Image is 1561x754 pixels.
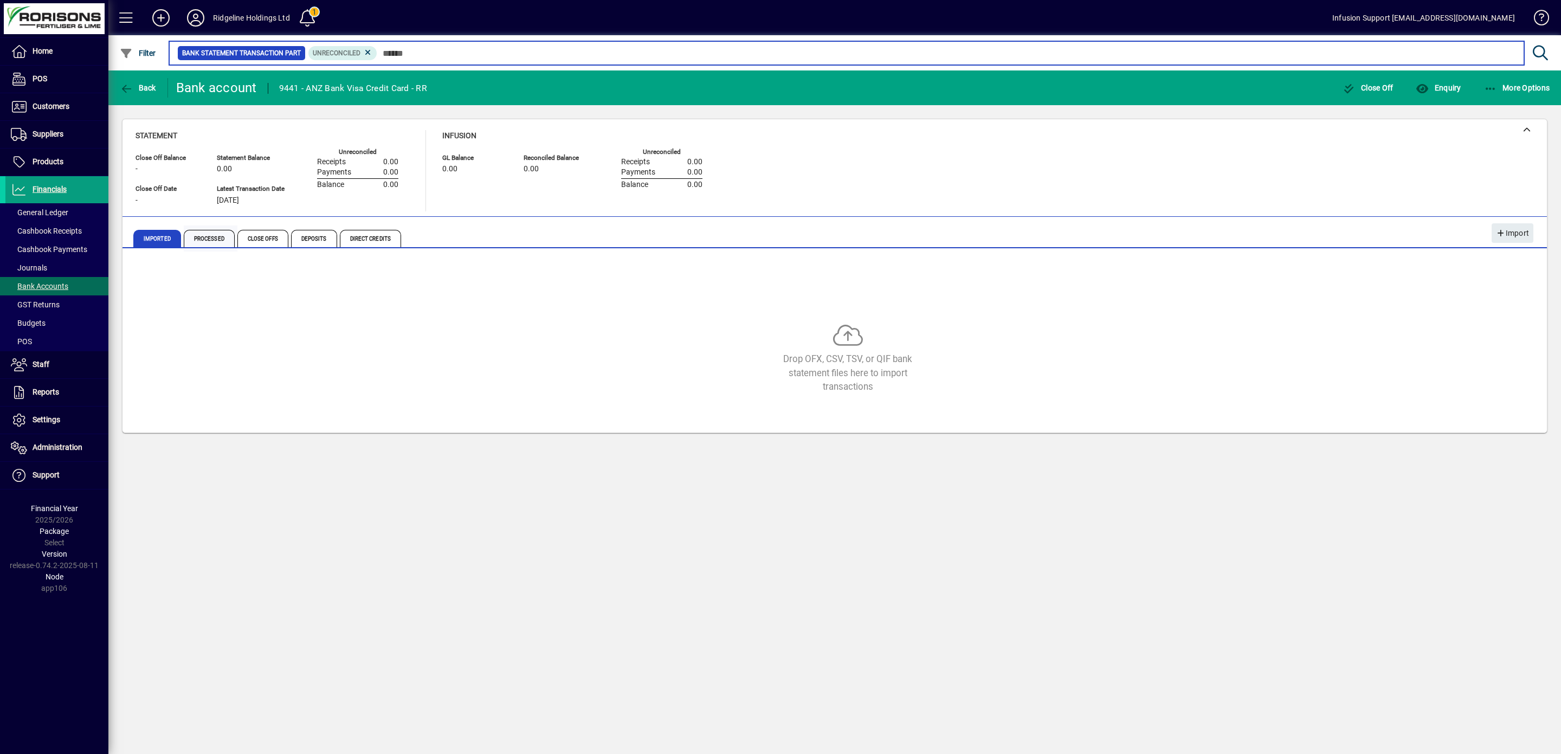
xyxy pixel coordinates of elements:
[317,181,344,189] span: Balance
[5,351,108,378] a: Staff
[5,314,108,332] a: Budgets
[766,352,929,394] div: Drop OFX, CSV, TSV, or QIF bank statement files here to import transactions
[11,208,68,217] span: General Ledger
[5,149,108,176] a: Products
[5,277,108,295] a: Bank Accounts
[687,168,702,177] span: 0.00
[33,388,59,396] span: Reports
[144,8,178,28] button: Add
[33,157,63,166] span: Products
[33,471,60,479] span: Support
[178,8,213,28] button: Profile
[313,49,360,57] span: Unreconciled
[1496,224,1529,242] span: Import
[184,230,235,247] span: Processed
[291,230,337,247] span: Deposits
[217,196,239,205] span: [DATE]
[340,230,401,247] span: Direct Credits
[5,295,108,314] a: GST Returns
[117,43,159,63] button: Filter
[33,360,49,369] span: Staff
[11,227,82,235] span: Cashbook Receipts
[5,434,108,461] a: Administration
[1416,83,1461,92] span: Enquiry
[1492,223,1533,243] button: Import
[120,49,156,57] span: Filter
[33,74,47,83] span: POS
[11,300,60,309] span: GST Returns
[237,230,288,247] span: Close Offs
[213,9,290,27] div: Ridgeline Holdings Ltd
[1343,83,1394,92] span: Close Off
[383,181,398,189] span: 0.00
[1481,78,1553,98] button: More Options
[217,185,285,192] span: Latest Transaction Date
[5,332,108,351] a: POS
[524,154,589,162] span: Reconciled Balance
[383,168,398,177] span: 0.00
[33,185,67,194] span: Financials
[1526,2,1547,37] a: Knowledge Base
[5,407,108,434] a: Settings
[136,154,201,162] span: Close Off Balance
[11,282,68,291] span: Bank Accounts
[1484,83,1550,92] span: More Options
[217,154,285,162] span: Statement Balance
[317,158,346,166] span: Receipts
[621,181,648,189] span: Balance
[687,158,702,166] span: 0.00
[5,222,108,240] a: Cashbook Receipts
[42,550,67,558] span: Version
[11,263,47,272] span: Journals
[136,165,138,173] span: -
[442,165,457,173] span: 0.00
[339,149,377,156] label: Unreconciled
[687,181,702,189] span: 0.00
[621,158,650,166] span: Receipts
[643,149,681,156] label: Unreconciled
[31,504,78,513] span: Financial Year
[1413,78,1463,98] button: Enquiry
[136,196,138,205] span: -
[108,78,168,98] app-page-header-button: Back
[33,130,63,138] span: Suppliers
[120,83,156,92] span: Back
[33,47,53,55] span: Home
[317,168,351,177] span: Payments
[5,462,108,489] a: Support
[279,80,427,97] div: 9441 - ANZ Bank Visa Credit Card - RR
[5,93,108,120] a: Customers
[1332,9,1515,27] div: Infusion Support [EMAIL_ADDRESS][DOMAIN_NAME]
[133,230,181,247] span: Imported
[217,165,232,173] span: 0.00
[33,443,82,452] span: Administration
[5,38,108,65] a: Home
[442,154,507,162] span: GL Balance
[11,245,87,254] span: Cashbook Payments
[176,79,257,96] div: Bank account
[11,319,46,327] span: Budgets
[46,572,63,581] span: Node
[383,158,398,166] span: 0.00
[621,168,655,177] span: Payments
[182,48,301,59] span: Bank Statement Transaction Part
[1340,78,1396,98] button: Close Off
[5,203,108,222] a: General Ledger
[308,46,377,60] mat-chip: Reconciliation Status: Unreconciled
[5,379,108,406] a: Reports
[33,415,60,424] span: Settings
[11,337,32,346] span: POS
[40,527,69,536] span: Package
[5,66,108,93] a: POS
[5,259,108,277] a: Journals
[117,78,159,98] button: Back
[5,121,108,148] a: Suppliers
[524,165,539,173] span: 0.00
[33,102,69,111] span: Customers
[136,185,201,192] span: Close Off Date
[5,240,108,259] a: Cashbook Payments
